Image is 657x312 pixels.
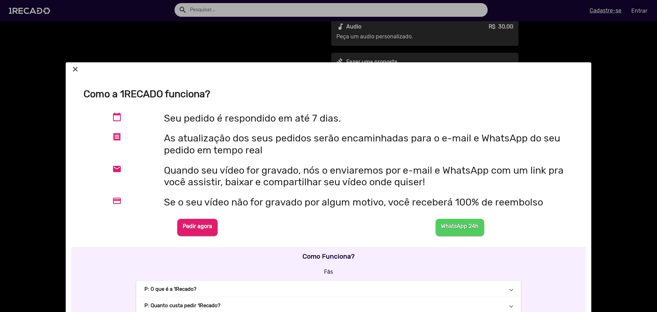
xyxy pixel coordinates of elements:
h2: Seu pedido é respondido em até 7 dias. [164,112,578,124]
mat-expansion-panel-header: P: O que é a 1Recado? [136,281,521,297]
mat-icon: credit_card [112,196,120,204]
mat-icon: calendar_today [112,112,120,121]
h2: As atualização dos seus pedidos serão encaminhadas para o e-mail e WhatsApp do seu pedido em temp... [164,132,578,156]
b: WhatsApp 24h [441,223,479,229]
b: Como a 1RECADO funciona? [83,88,210,100]
mat-icon: close [71,65,79,73]
mat-icon: receipt [112,132,120,140]
b: Como Funciona? [302,252,355,260]
button: WhatsApp 24h [436,219,484,236]
b: P: O que é a 1Recado? [144,286,196,292]
h2: Se o seu vídeo não for gravado por algum motivo, você receberá 100% de reembolso [164,196,578,208]
h5: Fãs [136,266,521,278]
b: P: Quanto custa pedir 1Recado? [144,302,220,309]
mat-icon: email [112,164,120,173]
h2: Quando seu vídeo for gravado, nós o enviaremos por e-mail e WhatsApp com um link pra você assisti... [164,164,578,188]
button: Pedir agora [177,219,218,236]
b: Pedir agora [183,223,212,229]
